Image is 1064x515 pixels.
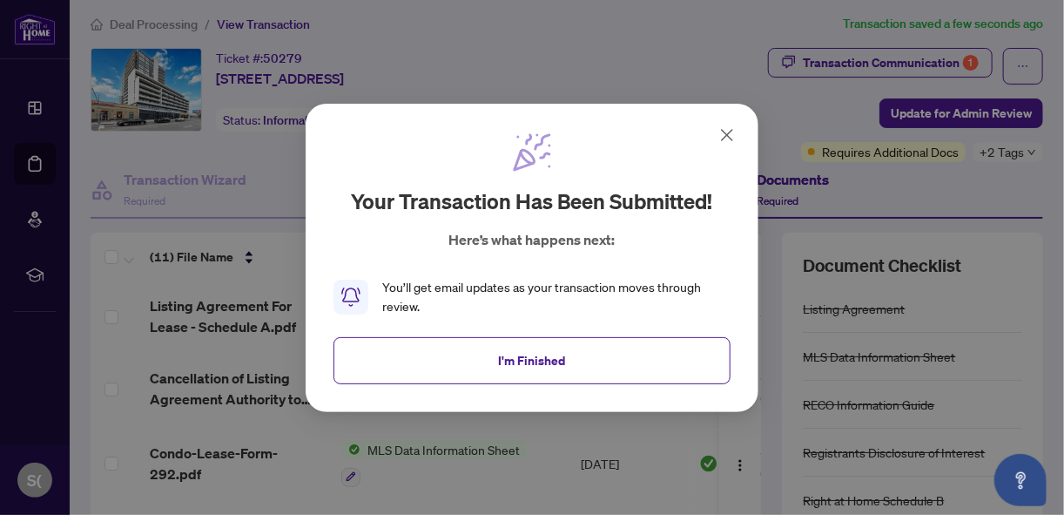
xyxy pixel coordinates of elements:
[499,346,566,374] span: I'm Finished
[382,278,731,316] div: You’ll get email updates as your transaction moves through review.
[333,336,731,383] button: I'm Finished
[352,187,713,215] h2: Your transaction has been submitted!
[449,229,616,250] p: Here’s what happens next:
[994,454,1047,506] button: Open asap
